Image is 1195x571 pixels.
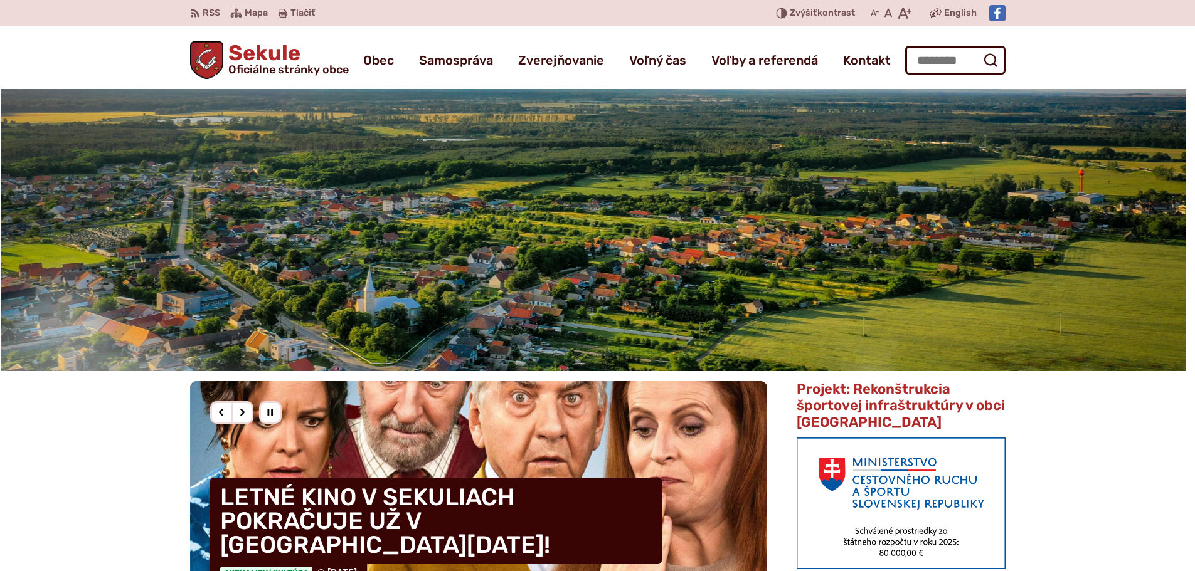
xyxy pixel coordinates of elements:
img: Prejsť na Facebook stránku [989,5,1006,21]
span: English [944,6,977,21]
h1: Sekule [223,43,349,75]
a: Kontakt [843,43,891,78]
h4: LETNÉ KINO V SEKULIACH POKRAČUJE UŽ V [GEOGRAPHIC_DATA][DATE]! [210,478,662,564]
a: Obec [363,43,394,78]
div: Predošlý slajd [210,401,233,424]
img: min-cras.png [797,437,1005,569]
span: kontrast [790,8,855,19]
a: Samospráva [419,43,493,78]
a: Voľby a referendá [711,43,818,78]
span: Tlačiť [290,8,315,19]
img: Prejsť na domovskú stránku [190,41,224,79]
div: Nasledujúci slajd [231,401,253,424]
div: Pozastaviť pohyb slajdera [259,401,282,424]
a: Zverejňovanie [518,43,604,78]
a: Logo Sekule, prejsť na domovskú stránku. [190,41,349,79]
span: Zvýšiť [790,8,817,18]
span: RSS [203,6,220,21]
a: Voľný čas [629,43,686,78]
span: Oficiálne stránky obce [228,64,349,75]
span: Mapa [245,6,268,21]
span: Projekt: Rekonštrukcia športovej infraštruktúry v obci [GEOGRAPHIC_DATA] [797,380,1005,431]
a: English [942,6,979,21]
